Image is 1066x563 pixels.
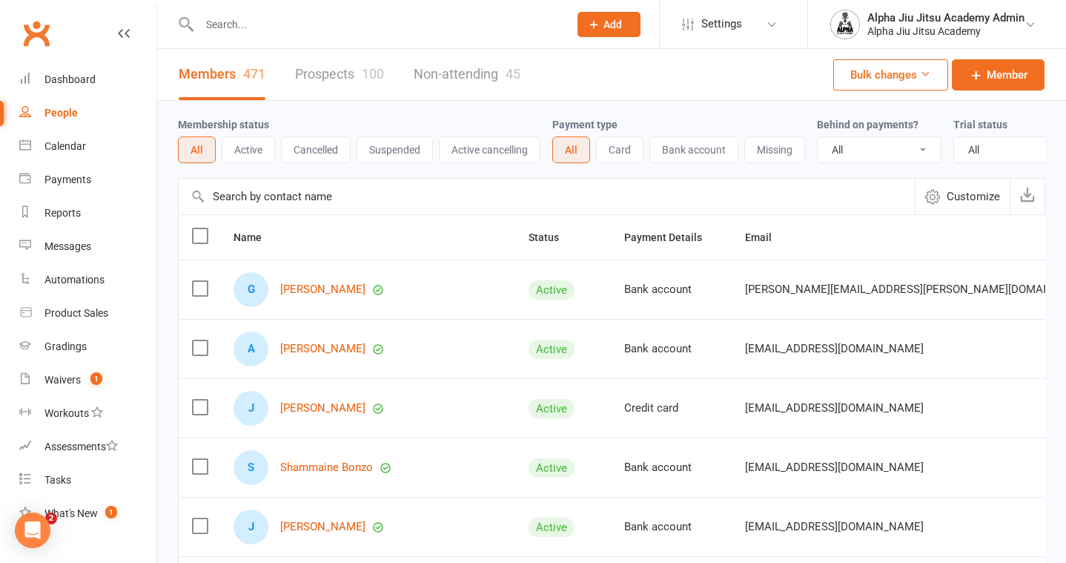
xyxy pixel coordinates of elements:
div: Bank account [624,461,718,474]
span: Add [603,19,622,30]
div: Alpha Jiu Jitsu Academy Admin [867,11,1024,24]
a: Product Sales [19,297,156,330]
span: Name [234,231,278,243]
button: Active cancelling [439,136,540,163]
button: Payment Details [624,228,718,246]
label: Payment type [552,119,618,131]
a: [PERSON_NAME] [280,283,365,296]
button: All [552,136,590,163]
div: Reports [44,207,81,219]
span: Status [529,231,575,243]
div: People [44,107,78,119]
div: Active [529,280,575,300]
span: [EMAIL_ADDRESS][DOMAIN_NAME] [745,513,924,541]
div: Tasks [44,474,71,486]
span: Settings [701,7,742,41]
a: Dashboard [19,63,156,96]
span: [EMAIL_ADDRESS][DOMAIN_NAME] [745,394,924,422]
label: Behind on payments? [817,119,918,131]
button: Email [745,228,788,246]
div: A [234,332,268,366]
div: 471 [243,66,265,82]
a: Reports [19,197,156,230]
div: G [234,272,268,307]
a: Tasks [19,464,156,497]
button: Missing [744,136,805,163]
span: 2 [45,513,57,524]
button: Bank account [649,136,738,163]
a: Clubworx [18,15,55,52]
label: Trial status [953,119,1007,131]
div: Calendar [44,140,86,152]
a: People [19,96,156,130]
div: 45 [506,66,520,82]
div: Workouts [44,407,89,419]
a: Shammaine Bonzo [280,461,373,474]
div: Active [529,399,575,418]
span: Payment Details [624,231,718,243]
button: Customize [915,179,1010,214]
button: Active [222,136,275,163]
div: J [234,391,268,426]
span: 1 [90,372,102,385]
label: Membership status [178,119,269,131]
span: Email [745,231,788,243]
a: Waivers 1 [19,363,156,397]
div: Messages [44,240,91,252]
a: Automations [19,263,156,297]
a: [PERSON_NAME] [280,402,365,415]
div: Assessments [44,441,118,452]
span: Member [987,66,1027,84]
a: What's New1 [19,497,156,530]
a: Assessments [19,430,156,464]
div: Alpha Jiu Jitsu Academy [867,24,1024,38]
a: [PERSON_NAME] [280,521,365,533]
img: thumb_image1751406779.png [830,10,860,39]
button: Status [529,228,575,246]
a: Non-attending45 [414,49,520,100]
a: Members471 [179,49,265,100]
a: Calendar [19,130,156,163]
button: Name [234,228,278,246]
button: Suspended [357,136,433,163]
a: Prospects100 [295,49,384,100]
a: Payments [19,163,156,197]
div: Active [529,340,575,359]
div: What's New [44,507,98,519]
span: Customize [947,188,1000,205]
a: [PERSON_NAME] [280,343,365,355]
a: Workouts [19,397,156,430]
div: 100 [362,66,384,82]
div: Open Intercom Messenger [15,513,50,548]
a: Gradings [19,330,156,363]
div: Credit card [624,402,718,415]
button: All [178,136,216,163]
button: Add [577,12,640,37]
div: Bank account [624,343,718,355]
div: Waivers [44,374,81,386]
div: Payments [44,174,91,185]
div: Active [529,458,575,478]
div: S [234,450,268,485]
div: J [234,510,268,544]
input: Search by contact name [179,179,915,214]
div: Dashboard [44,73,96,85]
a: Messages [19,230,156,263]
div: Bank account [624,283,718,296]
div: Active [529,518,575,537]
div: Product Sales [44,307,108,319]
input: Search... [195,14,558,35]
span: [EMAIL_ADDRESS][DOMAIN_NAME] [745,335,924,363]
div: Gradings [44,340,87,352]
div: Automations [44,274,105,286]
a: Member [952,59,1045,90]
span: 1 [105,506,117,518]
button: Bulk changes [833,59,948,90]
span: [EMAIL_ADDRESS][DOMAIN_NAME] [745,453,924,481]
div: Bank account [624,521,718,533]
button: Card [596,136,643,163]
button: Cancelled [281,136,351,163]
